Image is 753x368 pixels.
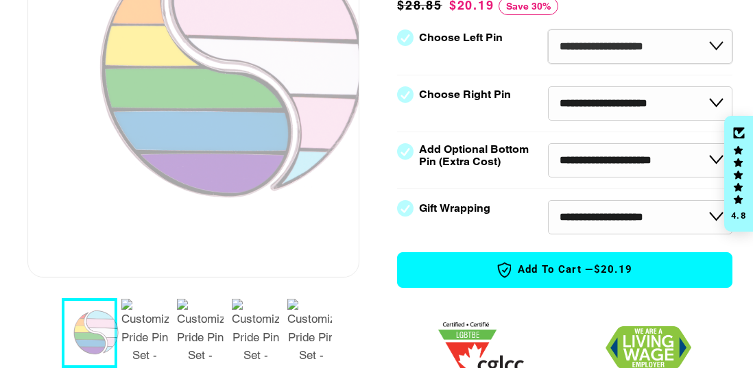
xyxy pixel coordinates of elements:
[419,32,503,44] label: Choose Left Pin
[419,202,490,214] label: Gift Wrapping
[419,88,511,101] label: Choose Right Pin
[724,116,753,232] div: Click to open Judge.me floating reviews tab
[418,261,711,279] span: Add to Cart —
[594,262,633,277] span: $20.19
[397,252,732,288] button: Add to Cart —$20.19
[419,143,534,168] label: Add Optional Bottom Pin (Extra Cost)
[62,298,117,368] button: 1 / 9
[730,211,747,220] div: 4.8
